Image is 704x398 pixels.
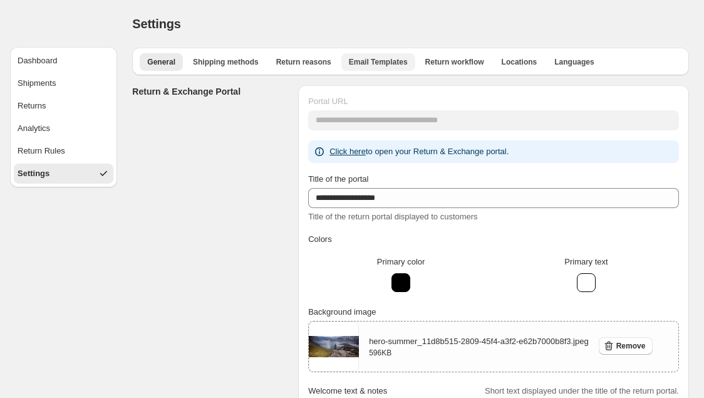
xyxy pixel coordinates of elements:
div: Analytics [18,122,50,135]
span: Background image [308,307,376,317]
button: Shipments [14,73,113,93]
div: hero-summer_11d8b515-2809-45f4-a3f2-e62b7000b8f3.jpeg [369,335,589,358]
span: Portal URL [308,97,348,106]
span: Settings [132,17,180,31]
button: Dashboard [14,51,113,71]
span: Languages [554,57,594,67]
span: Welcome text & notes [308,386,387,395]
span: Return reasons [276,57,331,67]
div: Dashboard [18,55,58,67]
span: Title of the portal [308,174,368,184]
button: Analytics [14,118,113,139]
button: Remove [599,337,653,355]
button: Settings [14,164,113,184]
button: Returns [14,96,113,116]
div: Return Rules [18,145,65,157]
span: Short text displayed under the title of the return portal. [485,386,679,395]
span: Primary text [564,257,608,266]
span: Locations [502,57,537,67]
div: Settings [18,167,49,180]
span: Return workflow [425,57,484,67]
span: to open your Return & Exchange portal. [329,147,509,156]
span: Shipping methods [193,57,259,67]
button: Return Rules [14,141,113,161]
a: Click here [329,147,366,156]
div: Returns [18,100,46,112]
span: Email Templates [349,57,408,67]
span: General [147,57,175,67]
div: Shipments [18,77,56,90]
span: Remove [616,341,646,351]
span: Colors [308,234,332,244]
p: 596 KB [369,348,589,358]
span: Primary color [377,257,425,266]
h3: Return & Exchange Portal [132,85,288,98]
span: Title of the return portal displayed to customers [308,212,477,221]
